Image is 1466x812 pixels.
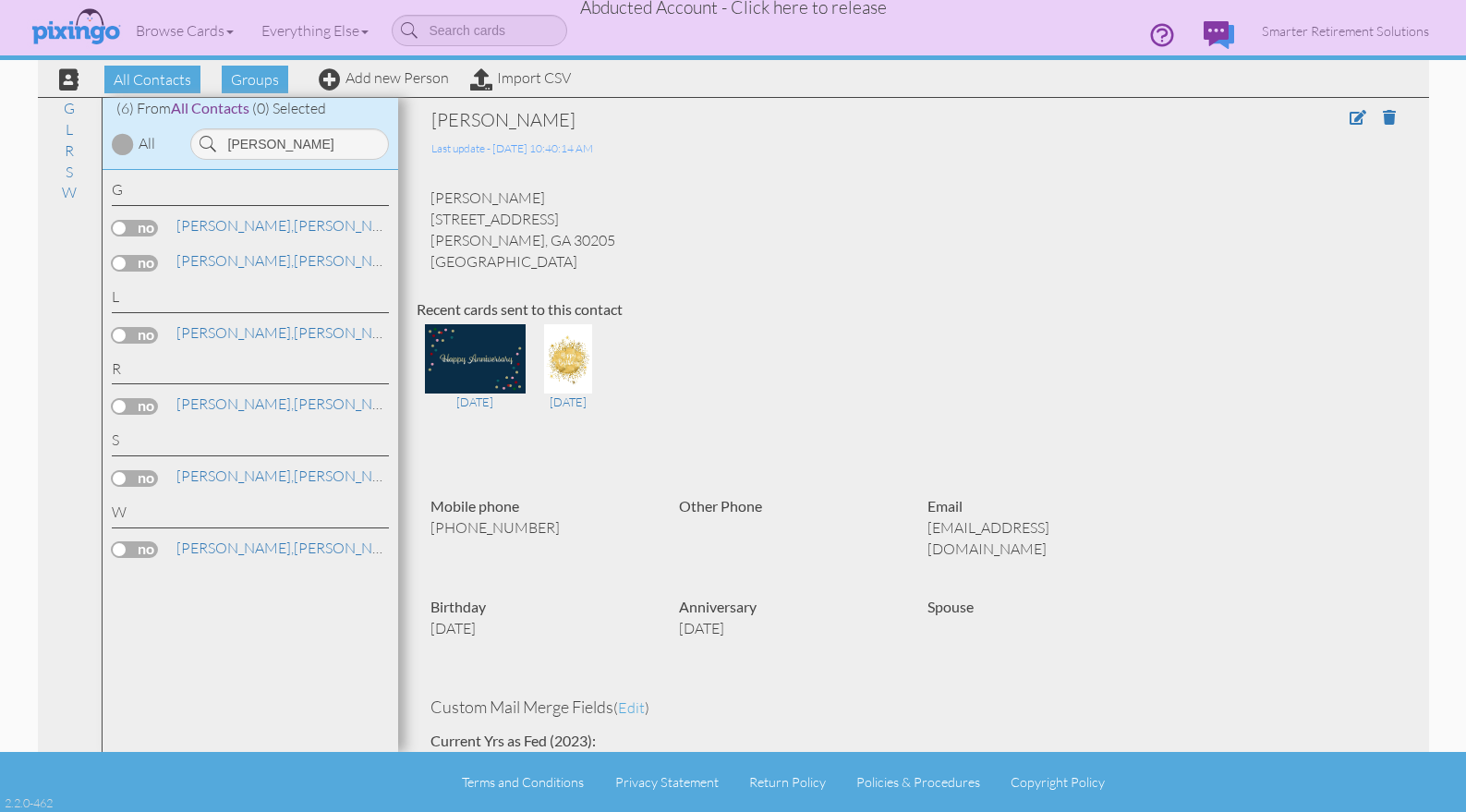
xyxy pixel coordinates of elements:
img: pixingo logo [27,5,125,51]
a: Everything Else [248,7,382,54]
span: [PERSON_NAME], [176,394,294,413]
a: [DATE] [425,348,526,411]
p: [EMAIL_ADDRESS][DOMAIN_NAME] [927,517,1148,560]
a: Copyright Policy [1011,774,1105,790]
span: edit [618,698,645,717]
span: [PERSON_NAME], [176,251,294,270]
p: [DATE] [679,618,900,639]
a: [PERSON_NAME] [175,249,410,272]
strong: Mobile phone [430,497,519,515]
strong: Birthday [430,598,486,615]
a: Add new Person [319,68,449,87]
a: [PERSON_NAME] [175,537,410,559]
a: [PERSON_NAME] [175,321,410,344]
a: R [55,139,83,162]
strong: Email [927,497,963,515]
div: [DATE] [425,394,526,410]
span: [PERSON_NAME], [176,216,294,235]
img: 135634-1-1757577619812-ccb8c7b82e9cc324-qa.jpg [425,324,526,394]
a: Policies & Procedures [856,774,980,790]
div: (6) From [103,98,398,119]
a: W [53,181,86,203]
a: Smarter Retirement Solutions [1248,7,1443,55]
div: [PERSON_NAME] [STREET_ADDRESS] [PERSON_NAME], GA 30205 [GEOGRAPHIC_DATA] [417,188,1411,272]
a: S [56,161,82,183]
a: Terms and Conditions [462,774,584,790]
a: [PERSON_NAME] [175,465,410,487]
span: (0) Selected [252,99,326,117]
a: G [55,97,84,119]
div: R [112,358,389,385]
a: [PERSON_NAME] [175,214,410,236]
h4: Custom Mail Merge Fields [430,698,1397,717]
div: 2.2.0-462 [5,794,53,811]
span: Groups [222,66,288,93]
div: L [112,286,389,313]
div: All [139,133,155,154]
span: [PERSON_NAME], [176,539,294,557]
span: Last update - [DATE] 10:40:14 AM [431,141,593,155]
div: [DATE] [538,394,600,410]
a: L [56,118,82,140]
div: S [112,430,389,456]
a: [PERSON_NAME] [175,393,410,415]
strong: Other Phone [679,497,762,515]
a: [DATE] [538,348,600,411]
div: [PERSON_NAME] [431,107,1197,133]
strong: Anniversary [679,598,757,615]
strong: Recent cards sent to this contact [417,300,623,318]
div: W [112,502,389,528]
p: [DATE] [430,618,651,639]
strong: Spouse [927,598,974,615]
a: Import CSV [470,68,571,87]
span: All Contacts [104,66,200,93]
input: Search cards [392,15,567,46]
div: G [112,179,389,206]
a: Return Policy [749,774,826,790]
a: Privacy Statement [615,774,719,790]
a: Browse Cards [122,7,248,54]
span: All Contacts [171,99,249,116]
span: [PERSON_NAME], [176,467,294,485]
img: comments.svg [1204,21,1234,49]
strong: Current Yrs as Fed (2023): [430,732,596,749]
img: 135635-1-1757577619885-fbcc77131ee759b5-qa.jpg [544,324,592,394]
span: ( ) [613,698,649,717]
span: Smarter Retirement Solutions [1262,23,1429,39]
span: [PERSON_NAME], [176,323,294,342]
p: [PHONE_NUMBER] [430,517,651,539]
